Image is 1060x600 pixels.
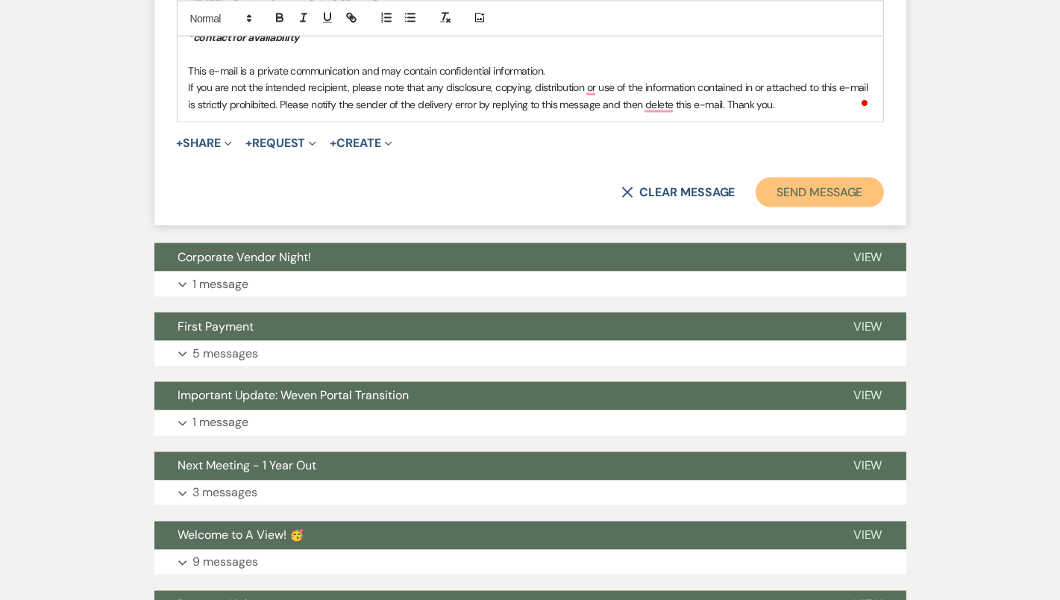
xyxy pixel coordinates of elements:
button: View [830,313,906,341]
span: + [245,137,252,149]
span: View [853,458,882,474]
button: Important Update: Weven Portal Transition [154,382,830,410]
span: Welcome to A View! 🥳 [178,528,305,543]
p: 1 message [193,275,249,294]
button: Corporate Vendor Night! [154,243,830,272]
span: View [853,319,882,334]
button: First Payment [154,313,830,341]
button: View [830,382,906,410]
span: + [330,137,336,149]
em: *contact for availability [189,31,299,44]
p: If you are not the intended recipient, please note that any disclosure, copying, distribution or ... [189,79,872,113]
button: Send Message [756,178,883,207]
p: 9 messages [193,553,259,572]
span: View [853,249,882,265]
button: Next Meeting - 1 Year Out [154,452,830,481]
span: View [853,388,882,404]
button: 1 message [154,272,906,297]
button: View [830,522,906,550]
span: Next Meeting - 1 Year Out [178,458,317,474]
span: + [177,137,184,149]
button: 9 messages [154,550,906,575]
button: Request [245,137,316,149]
span: Corporate Vendor Night! [178,249,312,265]
button: View [830,243,906,272]
button: Share [177,137,233,149]
button: 1 message [154,410,906,436]
button: 3 messages [154,481,906,506]
button: Welcome to A View! 🥳 [154,522,830,550]
p: This e-mail is a private communication and may contain confidential information. [189,63,872,79]
button: Create [330,137,392,149]
span: First Payment [178,319,254,334]
p: 5 messages [193,344,259,363]
button: 5 messages [154,341,906,366]
p: 3 messages [193,484,258,503]
p: 1 message [193,413,249,433]
span: Important Update: Weven Portal Transition [178,388,410,404]
span: View [853,528,882,543]
button: View [830,452,906,481]
button: Clear message [621,187,735,199]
